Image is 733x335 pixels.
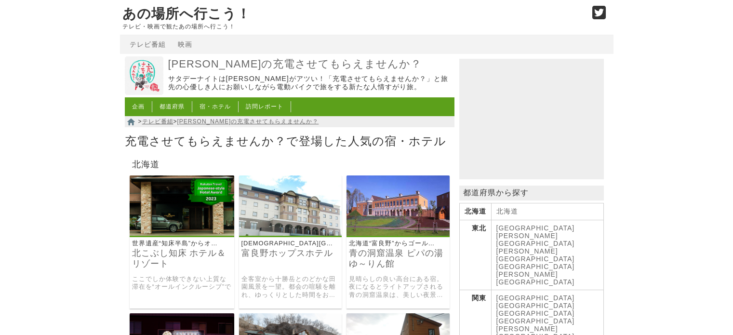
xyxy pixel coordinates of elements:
a: 北海道 [496,207,518,215]
a: [PERSON_NAME][GEOGRAPHIC_DATA] [496,247,575,263]
a: 富良野ホップスホテル [239,229,342,237]
a: 訪問レポート [246,103,283,110]
p: テレビ・映画で観たあの場所へ行こう！ [122,23,582,30]
a: [GEOGRAPHIC_DATA] [496,224,575,232]
a: 青の洞窟温泉 ピパの湯 ゆ～りん館 [349,248,447,270]
a: テレビ番組 [142,118,173,125]
a: 北こぶし知床 ホテル＆リゾート [130,229,234,237]
a: Twitter (@go_thesights) [592,12,606,20]
iframe: Advertisement [459,59,604,179]
a: [PERSON_NAME]の充電させてもらえませんか？ [168,57,452,71]
th: 北海道 [459,203,491,220]
a: [GEOGRAPHIC_DATA] [496,263,575,270]
img: 137400.jpg [239,175,342,236]
a: [PERSON_NAME][GEOGRAPHIC_DATA] [496,232,575,247]
p: 都道府県から探す [459,186,604,201]
a: 富良野ホップスホテル [241,248,340,259]
a: [PERSON_NAME][GEOGRAPHIC_DATA] [496,270,575,286]
a: 映画 [178,40,192,48]
a: [GEOGRAPHIC_DATA] [496,302,575,309]
a: 北こぶし知床 ホテル＆リゾート [132,248,232,270]
p: [DEMOGRAPHIC_DATA][GEOGRAPHIC_DATA]から美瑛&富良野155キロ！ [239,240,335,248]
th: 東北 [459,220,491,290]
h1: 充電させてもらえませんか？で登場した人気の宿・ホテル [125,131,454,151]
nav: > > [125,116,454,127]
a: あの場所へ行こう！ [122,6,251,21]
a: テレビ番組 [130,40,166,48]
img: 136227.jpg [347,175,450,236]
a: 青の洞窟温泉 ピパの湯 ゆ～りん館 [347,229,450,237]
h2: 北海道 [130,156,450,172]
a: 見晴らしの良い高台にある宿。夜になるとライトアップされる青の洞窟温泉は、美しい夜景とともに幻想的。 [349,275,447,299]
a: [GEOGRAPHIC_DATA] [496,294,575,302]
a: [GEOGRAPHIC_DATA] [496,309,575,317]
img: 出川哲朗の充電させてもらえませんか？ [125,56,163,95]
p: 世界遺産“知床半島”からオホーツク絶景湖SP [130,240,226,248]
a: 全客室から十勝岳とのどかな田園風景を一望。都会の喧騒を離れ、ゆっくりとした時間をお過ごしください。 [241,275,340,299]
a: 企画 [132,103,145,110]
p: サタデーナイトは[PERSON_NAME]がアツい！「充電させてもらえませんか？」と旅先の心優しき人にお願いしながら電動バイクで旅をする新たな人情すがり旅。 [168,75,452,92]
a: 宿・ホテル [200,103,231,110]
a: 都道府県 [160,103,185,110]
p: 北海道“富良野”からゴールは小樽SP [347,240,443,248]
img: 8312.jpg [130,175,234,236]
a: 出川哲朗の充電させてもらえませんか？ [125,88,163,96]
a: [GEOGRAPHIC_DATA] [496,317,575,325]
a: [PERSON_NAME]の充電させてもらえませんか？ [177,118,319,125]
a: ここでしか体験できない上質な滞在を“オールインクルーシブ”で [132,275,232,291]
